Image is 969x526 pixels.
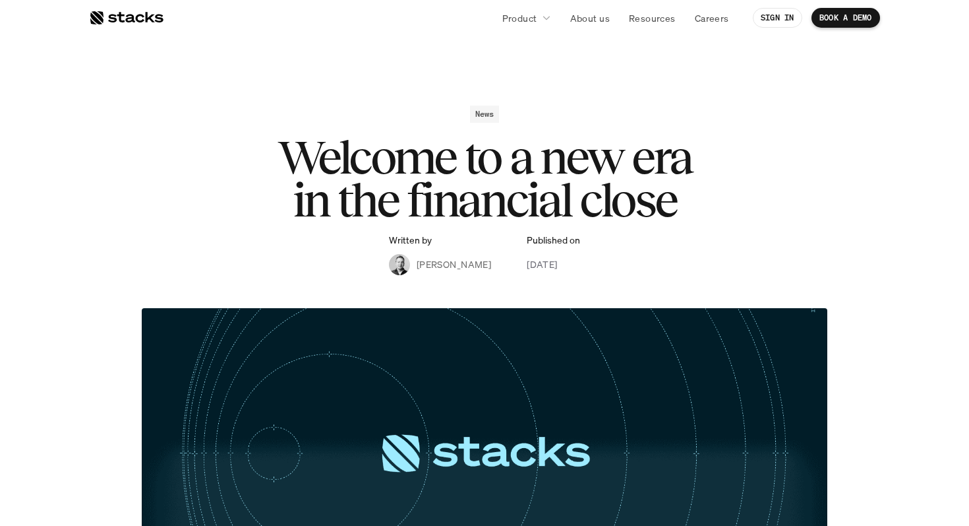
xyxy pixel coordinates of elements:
a: Privacy Policy [156,251,214,261]
p: Careers [695,11,729,25]
a: BOOK A DEMO [811,8,880,28]
p: SIGN IN [761,13,794,22]
p: BOOK A DEMO [819,13,872,22]
img: Albert [389,254,410,275]
a: Resources [621,6,684,30]
h2: News [475,110,494,119]
p: [PERSON_NAME] [417,257,491,271]
a: SIGN IN [753,8,802,28]
p: Written by [389,235,432,246]
h1: Welcome to a new era in the financial close [221,136,748,222]
a: Careers [687,6,737,30]
a: About us [562,6,618,30]
p: Resources [629,11,676,25]
p: About us [570,11,610,25]
p: Product [502,11,537,25]
p: Published on [527,235,580,246]
p: [DATE] [527,257,558,271]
